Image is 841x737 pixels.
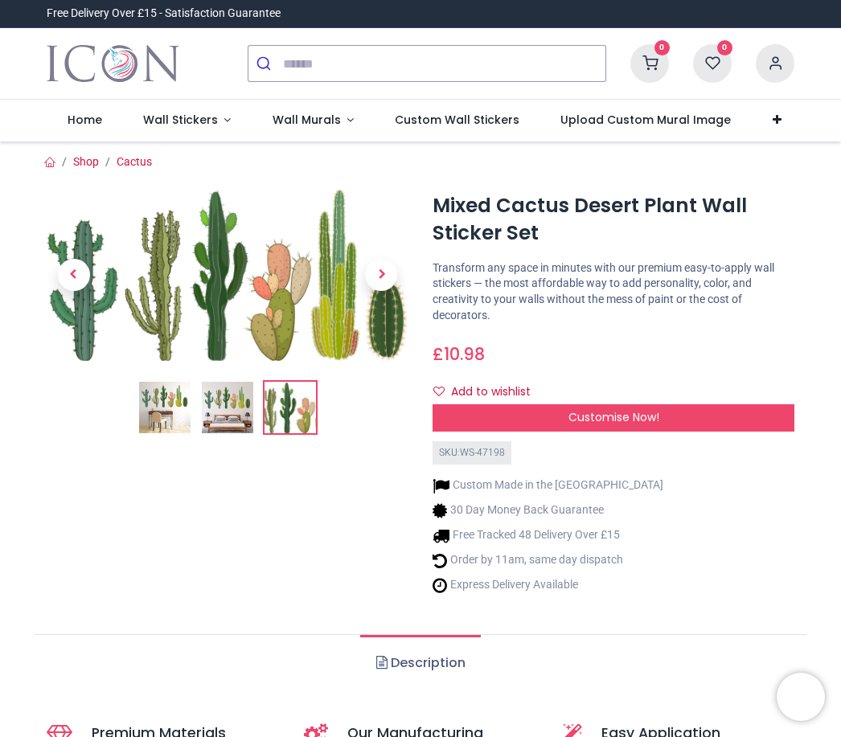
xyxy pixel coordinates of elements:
[47,215,101,335] a: Previous
[693,56,732,69] a: 0
[433,260,794,323] p: Transform any space in minutes with our premium easy-to-apply wall stickers — the most affordable...
[265,382,316,433] img: WS-47198-03
[433,477,663,494] li: Custom Made in the [GEOGRAPHIC_DATA]
[433,552,663,569] li: Order by 11am, same day dispatch
[433,192,794,248] h1: Mixed Cactus Desert Plant Wall Sticker Set
[365,259,397,291] span: Next
[433,342,485,366] span: £
[360,635,480,691] a: Description
[433,502,663,519] li: 30 Day Money Back Guarantee
[355,215,409,335] a: Next
[654,40,670,55] sup: 0
[395,112,519,128] span: Custom Wall Stickers
[273,112,341,128] span: Wall Murals
[47,41,179,86] a: Logo of Icon Wall Stickers
[433,441,511,465] div: SKU: WS-47198
[433,577,663,594] li: Express Delivery Available
[433,527,663,544] li: Free Tracked 48 Delivery Over £15
[717,40,732,55] sup: 0
[248,46,283,81] button: Submit
[58,259,90,291] span: Previous
[568,409,659,425] span: Customise Now!
[68,112,102,128] span: Home
[47,6,281,22] div: Free Delivery Over £15 - Satisfaction Guarantee
[777,673,825,721] iframe: Brevo live chat
[47,189,408,361] img: WS-47198-03
[457,6,794,22] iframe: Customer reviews powered by Trustpilot
[139,382,191,433] img: Mixed Cactus Desert Plant Wall Sticker Set
[47,41,179,86] img: Icon Wall Stickers
[560,112,731,128] span: Upload Custom Mural Image
[202,382,253,433] img: WS-47198-02
[433,386,445,397] i: Add to wishlist
[117,155,152,168] a: Cactus
[252,100,375,141] a: Wall Murals
[433,379,544,406] button: Add to wishlistAdd to wishlist
[73,155,99,168] a: Shop
[122,100,252,141] a: Wall Stickers
[143,112,218,128] span: Wall Stickers
[630,56,669,69] a: 0
[444,342,485,366] span: 10.98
